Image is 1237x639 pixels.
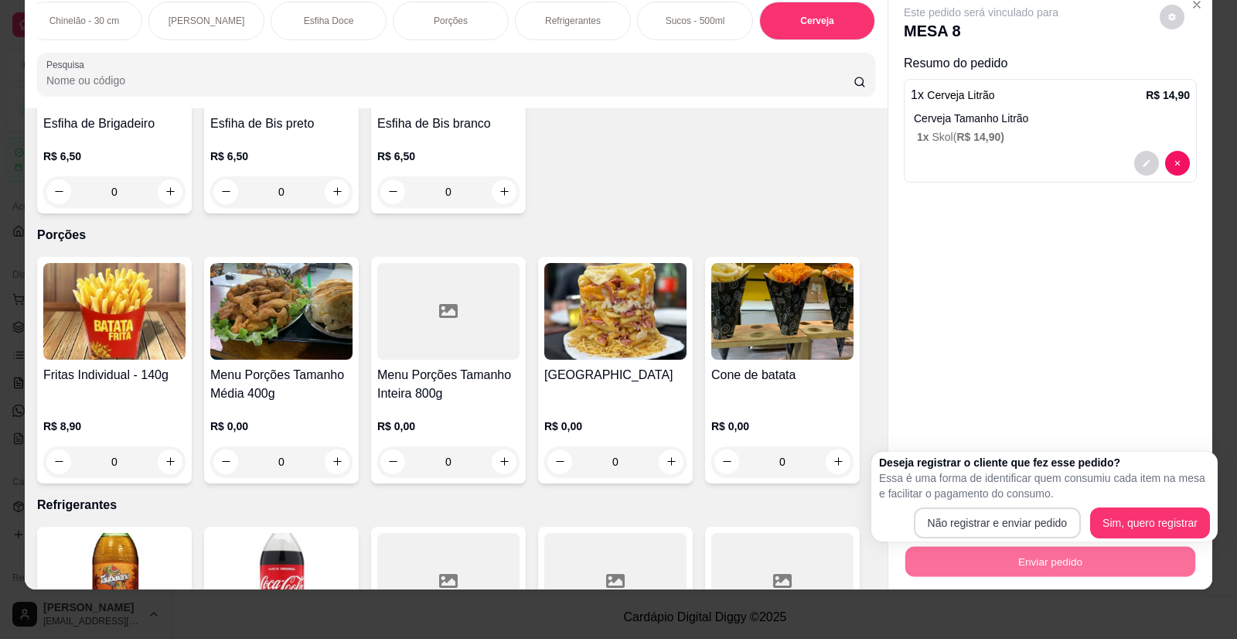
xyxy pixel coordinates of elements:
h4: Esfiha de Bis preto [210,114,353,133]
p: Cerveja Tamanho Litrão [914,111,1190,126]
p: R$ 6,50 [377,149,520,164]
button: increase-product-quantity [492,179,516,204]
button: increase-product-quantity [325,179,349,204]
h4: Menu Porções Tamanho Média 400g [210,366,353,403]
h4: Menu Porções Tamanho Inteira 800g [377,366,520,403]
img: product-image [43,533,186,630]
p: R$ 14,90 [1146,87,1190,103]
button: Sim, quero registrar [1090,507,1210,538]
label: Pesquisa [46,58,90,71]
img: product-image [210,263,353,360]
h4: Esfiha de Bis branco [377,114,520,133]
p: R$ 6,50 [43,149,186,164]
h4: Esfiha de Brigadeiro [43,114,186,133]
span: 1 x [917,131,932,143]
p: Resumo do pedido [904,54,1197,73]
img: product-image [43,263,186,360]
input: Pesquisa [46,73,854,88]
p: R$ 0,00 [377,419,520,434]
span: R$ 14,90 ) [956,131,1004,143]
button: decrease-product-quantity [213,179,238,204]
button: decrease-product-quantity [1160,5,1184,29]
button: decrease-product-quantity [380,179,405,204]
button: Enviar pedido [905,547,1195,577]
h4: Cone de batata [711,366,854,384]
span: Cerveja Litrão [927,89,994,101]
button: Não registrar e enviar pedido [914,507,1082,538]
p: R$ 8,90 [43,419,186,434]
h4: [GEOGRAPHIC_DATA] [544,366,687,384]
p: Refrigerantes [545,15,601,27]
button: decrease-product-quantity [46,179,71,204]
p: Cerveja [800,15,833,27]
p: R$ 0,00 [544,419,687,434]
img: product-image [544,263,687,360]
button: increase-product-quantity [158,179,182,204]
p: Porções [37,226,875,244]
button: increase-product-quantity [158,449,182,474]
h4: Fritas Individual - 140g [43,366,186,384]
p: R$ 0,00 [210,419,353,434]
p: [PERSON_NAME] [169,15,245,27]
button: decrease-product-quantity [1134,151,1159,176]
p: Este pedido será vinculado para [904,5,1058,20]
p: Porções [434,15,468,27]
p: Sucos - 500ml [666,15,725,27]
img: product-image [210,533,353,630]
p: Esfiha Doce [304,15,354,27]
img: product-image [711,263,854,360]
p: R$ 0,00 [711,419,854,434]
p: Refrigerantes [37,496,875,514]
p: Chinelão - 30 cm [49,15,120,27]
button: decrease-product-quantity [46,449,71,474]
button: decrease-product-quantity [1165,151,1190,176]
p: Skol ( [917,129,1190,145]
p: 1 x [911,86,995,104]
h2: Deseja registrar o cliente que fez esse pedido? [879,455,1210,470]
p: R$ 6,50 [210,149,353,164]
p: Essa é uma forma de identificar quem consumiu cada item na mesa e facilitar o pagamento do consumo. [879,470,1210,501]
p: MESA 8 [904,20,1058,42]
